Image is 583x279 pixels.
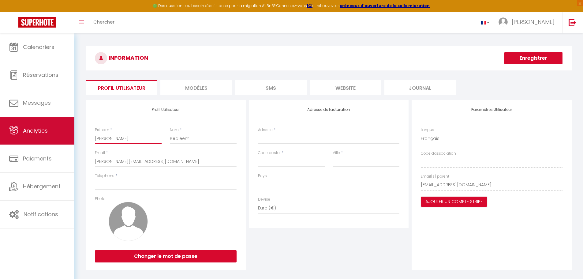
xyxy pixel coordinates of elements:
img: Super Booking [18,17,56,28]
h4: Adresse de facturation [258,107,400,112]
span: Calendriers [23,43,54,51]
label: Email(s) parent [421,174,449,179]
img: ... [499,17,508,27]
label: Téléphone [95,173,114,179]
label: Code d'association [421,151,456,156]
label: Nom [170,127,179,133]
label: Prénom [95,127,109,133]
a: créneaux d'ouverture de la salle migration [340,3,430,8]
span: Paiements [23,155,52,162]
button: Ajouter un compte Stripe [421,197,487,207]
span: Réservations [23,71,58,79]
label: Devise [258,197,270,202]
span: [PERSON_NAME] [512,18,555,26]
a: ... [PERSON_NAME] [494,12,562,33]
label: Email [95,150,105,156]
label: Photo [95,196,106,202]
span: Messages [23,99,51,107]
a: Chercher [89,12,119,33]
iframe: Chat [557,251,578,274]
h4: Paramètres Utilisateur [421,107,562,112]
li: SMS [235,80,307,95]
li: Journal [384,80,456,95]
button: Changer le mot de passe [95,250,237,262]
button: Ouvrir le widget de chat LiveChat [5,2,23,21]
label: Adresse [258,127,273,133]
label: Code postal [258,150,281,156]
span: Hébergement [23,183,61,190]
label: Langue [421,127,434,133]
label: Ville [333,150,340,156]
label: Pays [258,173,267,179]
li: website [310,80,381,95]
span: Notifications [24,210,58,218]
h3: INFORMATION [86,46,572,70]
img: logout [569,19,576,26]
a: ICI [307,3,312,8]
h4: Profil Utilisateur [95,107,237,112]
span: Chercher [93,19,114,25]
img: avatar.png [109,202,148,241]
span: Analytics [23,127,48,134]
li: MODÈLES [160,80,232,95]
button: Enregistrer [504,52,562,64]
li: Profil Utilisateur [86,80,157,95]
